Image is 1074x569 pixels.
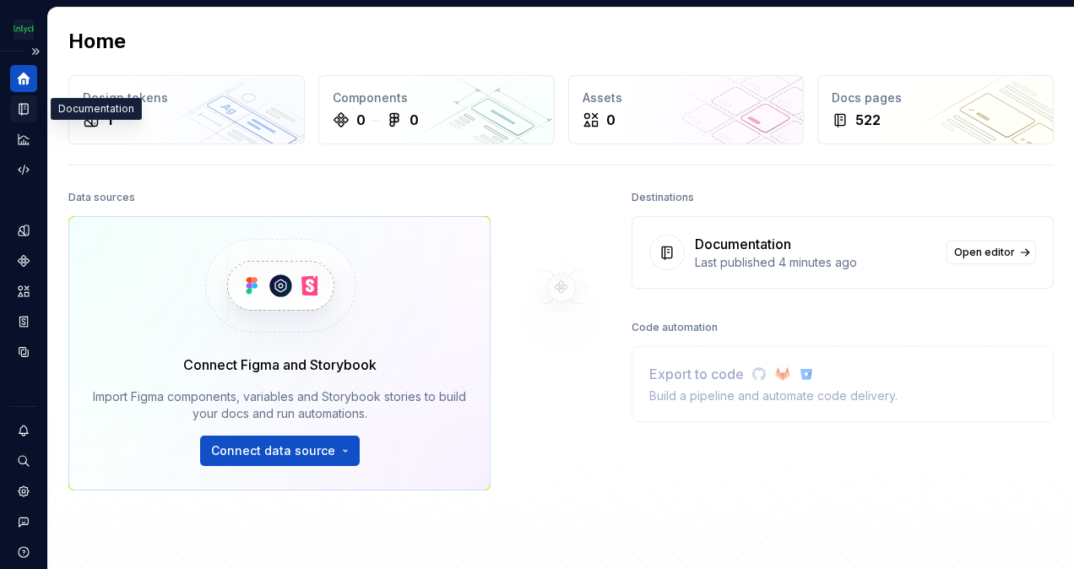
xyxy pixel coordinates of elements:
button: Search ⌘K [10,447,37,474]
a: Settings [10,478,37,505]
a: Storybook stories [10,308,37,335]
a: Design tokens1 [68,75,305,144]
button: Contact support [10,508,37,535]
button: Expand sidebar [24,40,47,63]
a: Home [10,65,37,92]
div: 0 [356,110,366,130]
a: Code automation [10,156,37,183]
a: Assets [10,278,37,305]
div: Connect Figma and Storybook [183,355,377,375]
div: Build a pipeline and automate code delivery. [649,387,898,404]
div: Destinations [632,186,694,209]
h2: Home [68,28,126,55]
div: Documentation [695,234,791,254]
button: Notifications [10,417,37,444]
div: 0 [410,110,419,130]
a: Components [10,247,37,274]
div: 1 [106,110,112,130]
div: Last published 4 minutes ago [695,254,936,271]
a: Documentation [10,95,37,122]
a: Design tokens [10,217,37,244]
span: Connect data source [211,442,335,459]
div: Data sources [68,186,135,209]
img: 91fb9bbd-befe-470e-ae9b-8b56c3f0f44a.png [14,19,34,40]
div: 0 [606,110,616,130]
div: Export to code [649,364,898,384]
a: Open editor [947,241,1036,264]
div: Documentation [51,98,142,120]
a: Analytics [10,126,37,153]
span: Open editor [954,246,1015,259]
div: 522 [855,110,881,130]
div: Components [333,89,540,106]
button: Connect data source [200,436,360,466]
div: Assets [583,89,790,106]
a: Docs pages522 [817,75,1054,144]
div: Design tokens [83,89,290,106]
a: Data sources [10,339,37,366]
div: Import Figma components, variables and Storybook stories to build your docs and run automations. [93,388,466,422]
div: Code automation [632,316,718,339]
a: Assets0 [568,75,805,144]
div: Docs pages [832,89,1039,106]
a: Components00 [318,75,555,144]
